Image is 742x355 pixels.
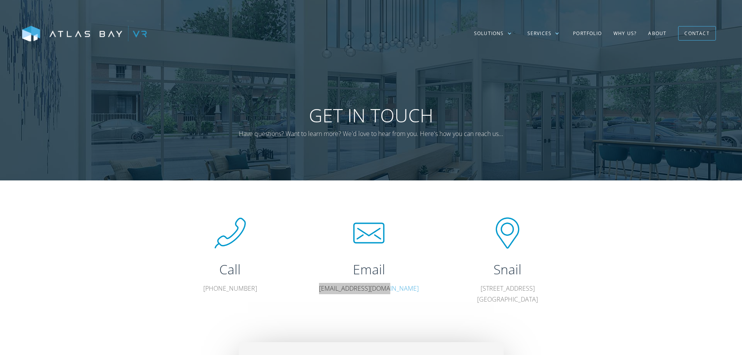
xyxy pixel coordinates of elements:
a: Why US? [608,22,642,45]
div: Contact [684,27,709,39]
p: [PHONE_NUMBER] [178,283,283,294]
h1: Get In Touch [235,104,508,127]
p: [STREET_ADDRESS] [GEOGRAPHIC_DATA] [455,283,560,306]
a: Contact [678,26,716,41]
h2: Call [178,260,283,279]
div: Services [520,22,568,45]
div: Services [527,30,552,37]
p: Have questions? Want to learn more? We'd love to hear from you. Here's how you can reach us... [235,128,508,140]
a: Portfolio [567,22,608,45]
a: About [642,22,672,45]
img: Atlas Bay VR Logo [22,26,147,42]
h2: Snail [455,260,560,279]
div: Solutions [466,22,520,45]
div: Solutions [474,30,504,37]
h2: Email [316,260,421,279]
a: [EMAIL_ADDRESS][DOMAIN_NAME] [319,284,419,293]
